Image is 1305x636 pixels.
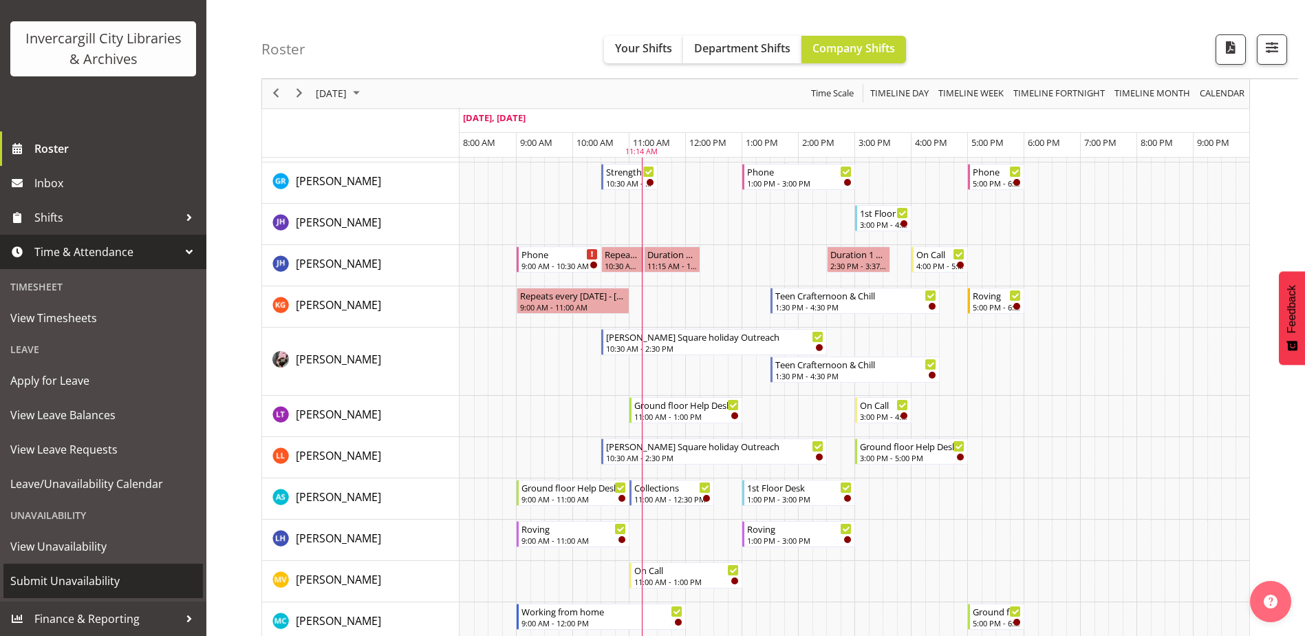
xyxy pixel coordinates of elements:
a: [PERSON_NAME] [296,489,381,505]
td: Keyu Chen resource [262,328,460,396]
a: [PERSON_NAME] [296,255,381,272]
div: Working from home [521,604,682,618]
div: 11:15 AM - 12:15 PM [647,260,697,271]
a: [PERSON_NAME] [296,447,381,464]
div: Marion Hawkes"s event - Roving Begin From Tuesday, September 23, 2025 at 9:00:00 AM GMT+12:00 End... [517,521,629,547]
span: 9:00 AM [520,136,552,149]
a: [PERSON_NAME] [296,571,381,588]
span: Inbox [34,173,199,193]
span: 9:00 PM [1197,136,1229,149]
span: Department Shifts [694,41,790,56]
div: Collections [634,480,711,494]
div: Lynette Lockett"s event - Russell Square holiday Outreach Begin From Tuesday, September 23, 2025 ... [601,438,827,465]
a: [PERSON_NAME] [296,173,381,189]
td: Grace Roscoe-Squires resource [262,162,460,204]
div: 1:30 PM - 4:30 PM [775,370,936,381]
span: View Leave Balances [10,405,196,425]
a: [PERSON_NAME] [296,406,381,423]
div: Phone [973,165,1021,178]
button: Download a PDF of the roster for the current day [1216,34,1246,65]
td: Lyndsay Tautari resource [262,396,460,437]
div: Roving [747,522,852,536]
div: 1:00 PM - 3:00 PM [747,494,852,505]
span: Feedback [1286,285,1298,333]
div: Ground floor Help Desk [634,398,739,412]
span: 11:00 AM [633,136,670,149]
div: Lyndsay Tautari"s event - On Call Begin From Tuesday, September 23, 2025 at 3:00:00 PM GMT+12:00 ... [855,397,912,423]
span: Submit Unavailability [10,571,196,591]
span: [PERSON_NAME] [296,297,381,312]
button: Timeline Month [1112,85,1193,103]
span: 10:00 AM [576,136,614,149]
span: 3:00 PM [859,136,891,149]
div: Teen Crafternoon & Chill [775,357,936,371]
span: View Leave Requests [10,439,196,460]
button: Month [1198,85,1247,103]
div: 11:00 AM - 1:00 PM [634,576,739,587]
a: [PERSON_NAME] [296,613,381,629]
div: 11:00 AM - 1:00 PM [634,411,739,422]
span: Leave/Unavailability Calendar [10,474,196,494]
button: Company Shifts [801,36,906,63]
td: Marion Hawkes resource [262,520,460,561]
span: 8:00 AM [463,136,495,149]
div: Invercargill City Libraries & Archives [24,28,182,70]
div: 4:00 PM - 5:00 PM [916,260,964,271]
div: Grace Roscoe-Squires"s event - Phone Begin From Tuesday, September 23, 2025 at 1:00:00 PM GMT+12:... [742,164,855,190]
div: Phone [747,165,852,178]
div: Katie Greene"s event - Roving Begin From Tuesday, September 23, 2025 at 5:00:00 PM GMT+12:00 Ends... [968,288,1024,314]
button: Timeline Day [868,85,931,103]
div: 9:00 AM - 11:00 AM [521,535,626,546]
span: 1:00 PM [746,136,778,149]
a: Apply for Leave [3,363,203,398]
div: On Call [860,398,908,412]
div: 5:00 PM - 6:00 PM [973,301,1021,312]
div: Lyndsay Tautari"s event - Ground floor Help Desk Begin From Tuesday, September 23, 2025 at 11:00:... [629,397,742,423]
div: 1:00 PM - 3:00 PM [747,178,852,189]
div: 9:00 AM - 12:00 PM [521,617,682,628]
div: Katie Greene"s event - Teen Crafternoon & Chill Begin From Tuesday, September 23, 2025 at 1:30:00... [770,288,940,314]
span: [DATE], [DATE] [463,112,526,124]
button: Filter Shifts [1257,34,1287,65]
div: 1:30 PM - 4:30 PM [775,301,936,312]
div: Roving [973,288,1021,302]
span: 4:00 PM [915,136,947,149]
span: Time & Attendance [34,242,179,262]
div: Marion Hawkes"s event - Roving Begin From Tuesday, September 23, 2025 at 1:00:00 PM GMT+12:00 End... [742,521,855,547]
div: Leave [3,335,203,363]
h4: Roster [261,41,305,57]
img: help-xxl-2.png [1264,595,1277,608]
a: View Leave Requests [3,432,203,467]
div: previous period [264,79,288,108]
a: Leave/Unavailability Calendar [3,467,203,501]
div: Roving [521,522,626,536]
div: 11:00 AM - 12:30 PM [634,494,711,505]
span: Shifts [34,207,179,228]
div: Marion van Voornveld"s event - On Call Begin From Tuesday, September 23, 2025 at 11:00:00 AM GMT+... [629,562,742,589]
div: On Call [634,563,739,577]
td: Jill Harpur resource [262,204,460,245]
div: On Call [916,247,964,261]
div: 9:00 AM - 11:00 AM [521,494,626,505]
button: Timeline Week [936,85,1006,103]
button: Time Scale [809,85,856,103]
span: Time Scale [810,85,855,103]
div: Jillian Hunter"s event - Duration 1 hours - Jillian Hunter Begin From Tuesday, September 23, 2025... [827,246,890,273]
div: 10:30 AM - 11:15 AM [605,260,640,271]
a: View Leave Balances [3,398,203,432]
div: 9:00 AM - 11:00 AM [520,301,626,312]
div: Phone [521,247,598,261]
span: Timeline Fortnight [1012,85,1106,103]
a: [PERSON_NAME] [296,297,381,313]
div: Keyu Chen"s event - Russell Square holiday Outreach Begin From Tuesday, September 23, 2025 at 10:... [601,329,827,355]
td: Katie Greene resource [262,286,460,328]
div: Mandy Stenton"s event - Ground floor Help Desk Begin From Tuesday, September 23, 2025 at 9:00:00 ... [517,480,629,506]
div: Keyu Chen"s event - Teen Crafternoon & Chill Begin From Tuesday, September 23, 2025 at 1:30:00 PM... [770,357,940,383]
button: Your Shifts [604,36,683,63]
div: Repeats every [DATE] - [PERSON_NAME] [605,247,640,261]
button: Previous [267,85,285,103]
div: September 23, 2025 [311,79,368,108]
span: View Unavailability [10,536,196,557]
div: Mandy Stenton"s event - Collections Begin From Tuesday, September 23, 2025 at 11:00:00 AM GMT+12:... [629,480,714,506]
a: [PERSON_NAME] [296,214,381,231]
